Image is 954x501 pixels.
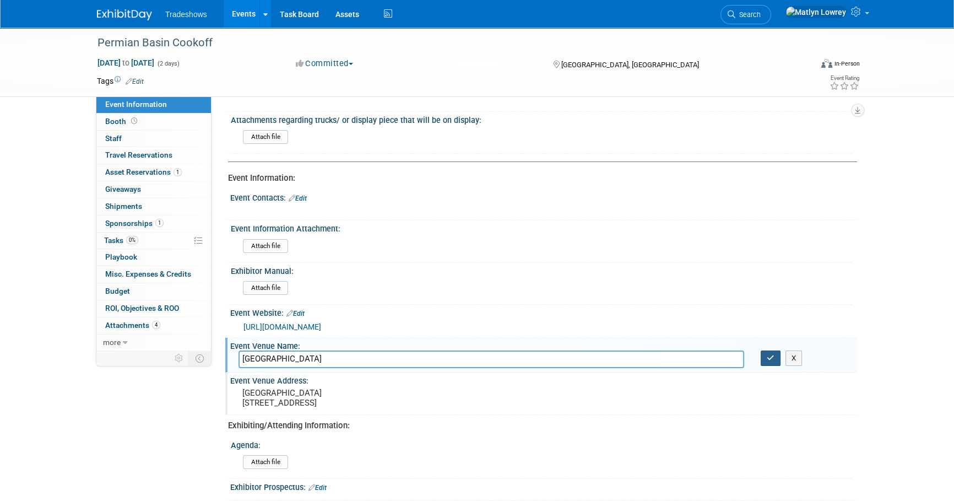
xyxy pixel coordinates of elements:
[720,5,771,24] a: Search
[104,236,138,245] span: Tasks
[230,305,857,319] div: Event Website:
[96,266,211,283] a: Misc. Expenses & Credits
[308,484,327,492] a: Edit
[96,164,211,181] a: Asset Reservations1
[228,420,849,432] div: Exhibiting/Attending Information:
[156,60,180,67] span: (2 days)
[561,61,698,69] span: [GEOGRAPHIC_DATA], [GEOGRAPHIC_DATA]
[105,168,182,176] span: Asset Reservations
[231,220,852,234] div: Event Information Attachment:
[735,10,761,19] span: Search
[97,76,144,87] td: Tags
[96,131,211,147] a: Staff
[96,114,211,130] a: Booth
[96,96,211,113] a: Event Information
[830,76,859,81] div: Event Rating
[96,283,211,300] a: Budget
[103,338,121,347] span: more
[155,219,164,227] span: 1
[170,351,189,365] td: Personalize Event Tab Strip
[231,112,852,126] div: Attachments regarding trucks/ or display piece that will be on display:
[165,10,207,19] span: Tradeshows
[289,195,307,202] a: Edit
[746,57,860,74] div: Event Format
[174,168,182,176] span: 1
[105,117,139,126] span: Booth
[126,236,138,244] span: 0%
[96,317,211,334] a: Attachments4
[105,202,142,211] span: Shipments
[105,185,141,193] span: Giveaways
[228,173,849,184] div: Event Information:
[230,479,857,493] div: Exhibitor Prospectus:
[242,388,479,408] pre: [GEOGRAPHIC_DATA] [STREET_ADDRESS]
[96,198,211,215] a: Shipments
[96,181,211,198] a: Giveaways
[834,60,860,68] div: In-Person
[230,338,857,352] div: Event Venue Name:
[243,322,321,331] a: [URL][DOMAIN_NAME]
[230,190,857,204] div: Event Contacts:
[152,321,160,329] span: 4
[97,9,152,20] img: ExhibitDay
[96,249,211,266] a: Playbook
[105,270,191,278] span: Misc. Expenses & Credits
[785,6,847,18] img: Matlyn Lowrey
[94,33,795,53] div: Permian Basin Cookoff
[129,117,139,125] span: Booth not reserved yet
[105,304,179,313] span: ROI, Objectives & ROO
[96,216,211,232] a: Sponsorships1
[231,437,852,451] div: Agenda:
[785,351,803,366] button: X
[105,134,122,143] span: Staff
[105,287,130,295] span: Budget
[96,147,211,164] a: Travel Reservations
[105,219,164,228] span: Sponsorships
[286,310,305,317] a: Edit
[126,78,144,85] a: Edit
[105,321,160,330] span: Attachments
[292,58,357,69] button: Committed
[230,373,857,386] div: Event Venue Address:
[105,252,137,261] span: Playbook
[96,300,211,317] a: ROI, Objectives & ROO
[105,150,172,159] span: Travel Reservations
[231,263,852,277] div: Exhibitor Manual:
[189,351,212,365] td: Toggle Event Tabs
[96,233,211,249] a: Tasks0%
[105,100,167,109] span: Event Information
[96,335,211,351] a: more
[821,59,832,68] img: Format-Inperson.png
[121,58,131,67] span: to
[97,58,155,68] span: [DATE] [DATE]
